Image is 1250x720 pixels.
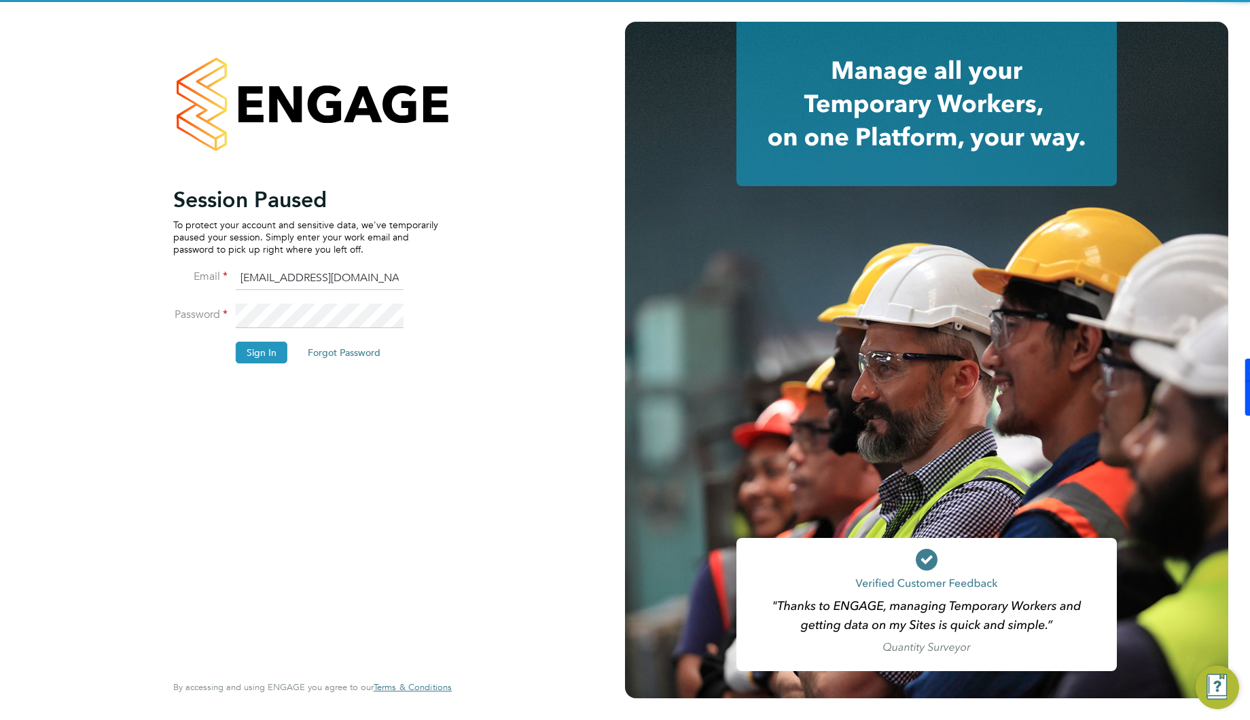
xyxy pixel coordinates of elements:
a: Terms & Conditions [374,682,452,693]
label: Email [173,270,228,284]
input: Enter your work email... [236,266,404,291]
label: Password [173,308,228,322]
p: To protect your account and sensitive data, we've temporarily paused your session. Simply enter y... [173,219,438,256]
h2: Session Paused [173,186,438,213]
button: Forgot Password [297,342,391,363]
span: Terms & Conditions [374,681,452,693]
span: By accessing and using ENGAGE you agree to our [173,681,452,693]
button: Sign In [236,342,287,363]
button: Engage Resource Center [1196,666,1239,709]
